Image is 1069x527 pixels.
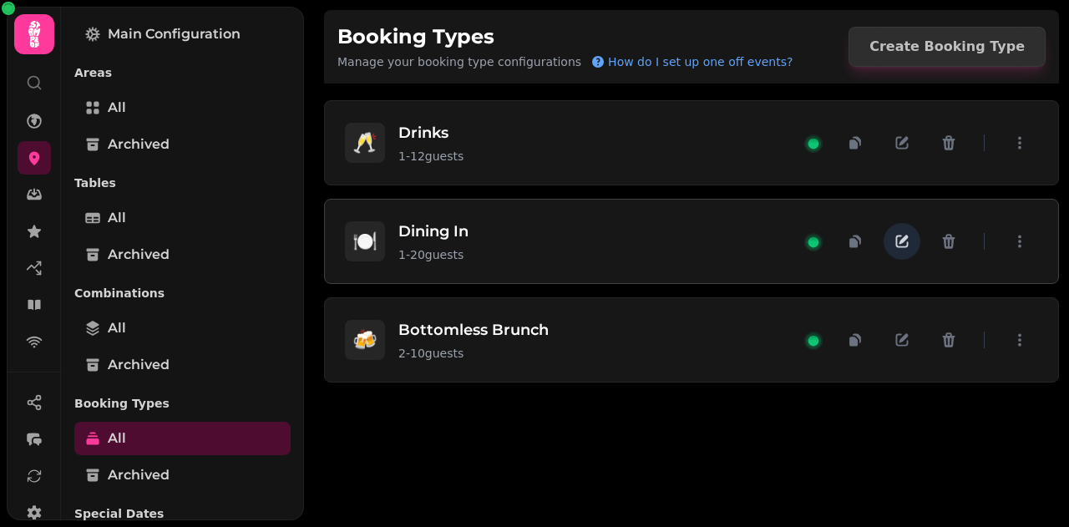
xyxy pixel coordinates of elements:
p: Combinations [74,278,291,308]
span: Main Configuration [108,24,241,44]
h3: Dining In [398,220,469,243]
span: All [108,318,126,338]
span: All [108,208,126,228]
button: Create Booking Type [849,27,1046,67]
span: 🍽️ [352,228,377,255]
span: 1 - 12 guests [398,148,464,165]
p: Areas [74,58,291,88]
h3: Drinks [398,121,464,144]
span: All [108,98,126,118]
button: How do I set up one off events? [591,53,793,70]
span: Archived [108,245,170,265]
a: All [74,91,291,124]
p: Booking Types [74,388,291,418]
h1: Booking Types [337,23,793,50]
a: All [74,422,291,455]
span: 🥂 [352,129,377,156]
a: Archived [74,238,291,271]
span: 🍻 [352,327,377,353]
span: 2 - 10 guests [398,345,464,362]
span: Create Booking Type [869,40,1025,53]
span: All [108,428,126,448]
a: Main Configuration [74,18,291,51]
span: Archived [108,134,170,155]
a: Archived [74,459,291,492]
a: Archived [74,128,291,161]
a: All [74,312,291,345]
p: Tables [74,168,291,198]
p: Manage your booking type configurations [337,53,581,70]
span: 1 - 20 guests [398,246,464,263]
a: All [74,201,291,235]
span: How do I set up one off events? [608,53,793,70]
a: Archived [74,348,291,382]
span: Archived [108,355,170,375]
span: Archived [108,465,170,485]
h3: Bottomless Brunch [398,318,549,342]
